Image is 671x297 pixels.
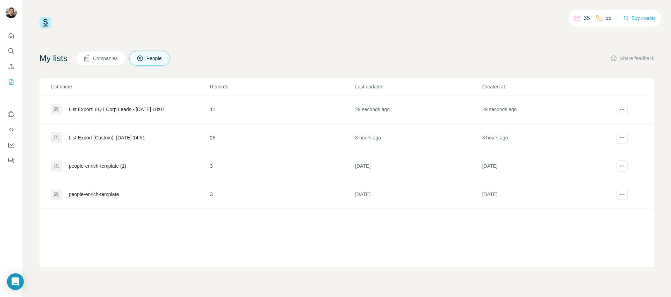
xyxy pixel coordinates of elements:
[355,95,482,124] td: 29 seconds ago
[210,180,355,209] td: 3
[355,152,482,180] td: [DATE]
[6,45,17,57] button: Search
[39,53,67,64] h4: My lists
[6,7,17,18] img: Avatar
[355,180,482,209] td: [DATE]
[616,160,628,172] button: actions
[616,132,628,143] button: actions
[39,17,51,29] img: Surfe Logo
[146,55,163,62] span: People
[51,83,209,90] p: List name
[355,124,482,152] td: 3 hours ago
[623,13,656,23] button: Buy credits
[6,154,17,167] button: Feedback
[482,124,609,152] td: 3 hours ago
[210,124,355,152] td: 25
[6,29,17,42] button: Quick start
[482,95,609,124] td: 29 seconds ago
[210,95,355,124] td: 11
[482,180,609,209] td: [DATE]
[69,134,145,141] div: List Export (Custom): [DATE] 14:51
[69,162,126,169] div: people-enrich-template (1)
[69,106,165,113] div: List Export: EQT Corp Leads - [DATE] 18:07
[6,75,17,88] button: My lists
[482,152,609,180] td: [DATE]
[6,139,17,151] button: Dashboard
[6,60,17,73] button: Enrich CSV
[6,108,17,121] button: Use Surfe on LinkedIn
[6,123,17,136] button: Use Surfe API
[355,83,481,90] p: Last updated
[7,273,24,290] div: Open Intercom Messenger
[616,189,628,200] button: actions
[69,191,119,198] div: people-enrich-template
[210,83,354,90] p: Records
[584,14,590,22] p: 35
[610,55,654,62] button: Share feedback
[605,14,612,22] p: 55
[482,83,608,90] p: Created at
[210,152,355,180] td: 3
[616,104,628,115] button: actions
[93,55,118,62] span: Companies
